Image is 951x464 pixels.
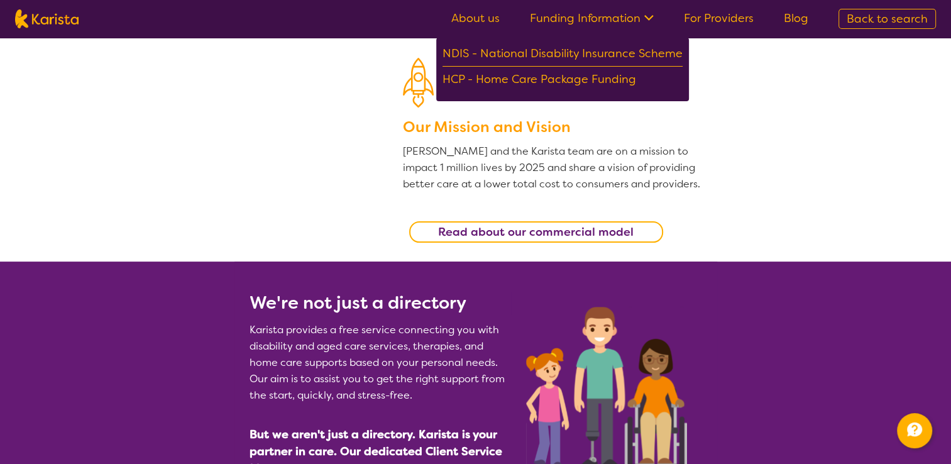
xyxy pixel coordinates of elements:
div: HCP - Home Care Package Funding [443,70,683,92]
p: Karista provides a free service connecting you with disability and aged care services, therapies,... [250,322,511,404]
h3: Our Mission and Vision [403,116,702,138]
p: [PERSON_NAME] and the Karista team are on a mission to impact 1 million lives by 2025 and share a... [403,143,702,192]
a: About us [451,11,500,26]
a: Funding Information [530,11,654,26]
b: Read about our commercial model [438,224,634,240]
a: Blog [784,11,808,26]
a: Back to search [838,9,936,29]
img: Our Mission [403,58,434,108]
img: Karista logo [15,9,79,28]
a: For Providers [684,11,754,26]
div: NDIS - National Disability Insurance Scheme [443,44,683,67]
h2: We're not just a directory [250,292,511,314]
span: Back to search [847,11,928,26]
button: Channel Menu [897,413,932,448]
